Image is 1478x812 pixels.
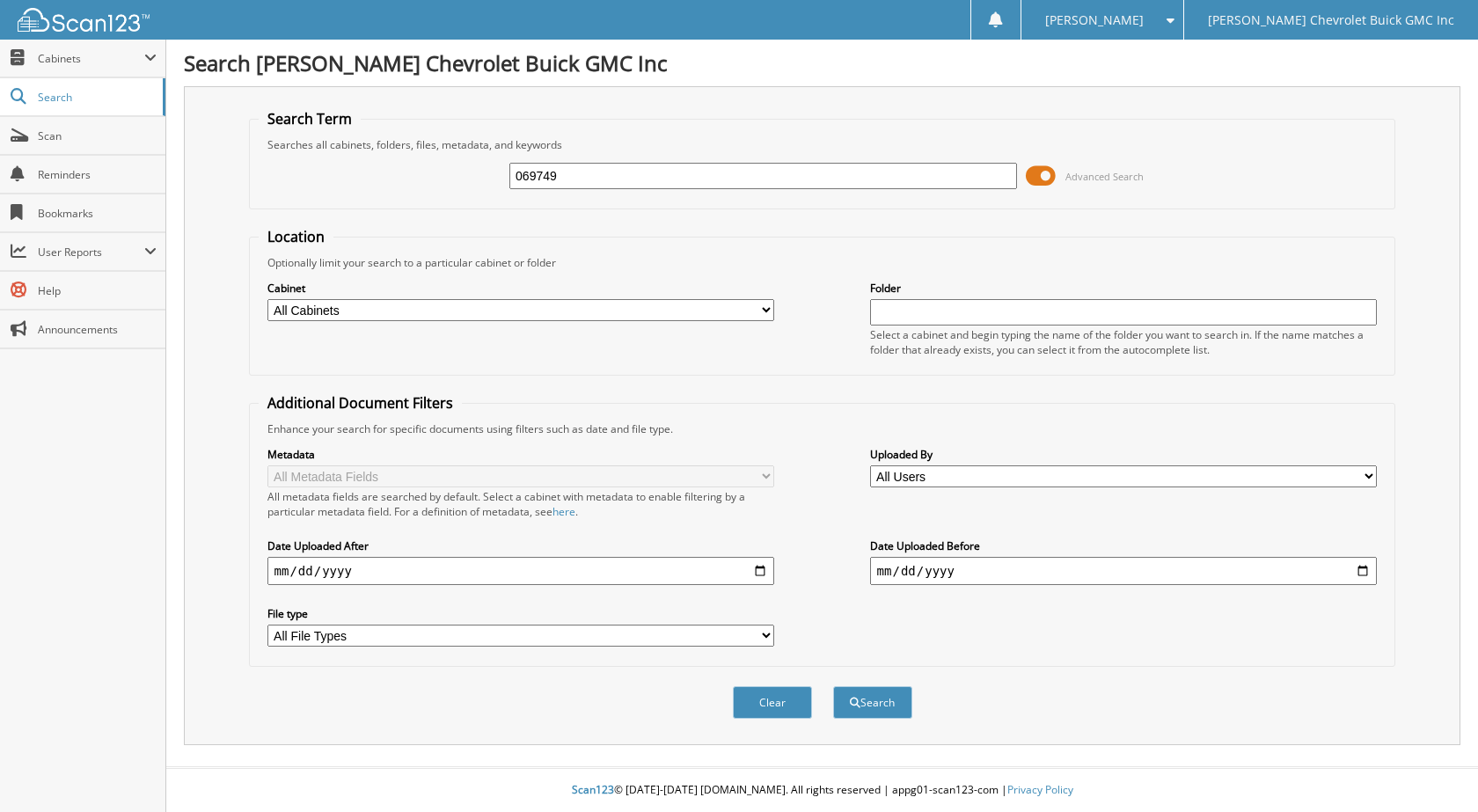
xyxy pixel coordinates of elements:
label: Cabinet [267,281,775,296]
div: Select a cabinet and begin typing the name of the folder you want to search in. If the name match... [870,327,1378,357]
span: [PERSON_NAME] [1045,15,1144,26]
label: Folder [870,281,1378,296]
label: Date Uploaded After [267,538,775,553]
span: Announcements [38,322,157,337]
div: All metadata fields are searched by default. Select a cabinet with metadata to enable filtering b... [267,489,775,519]
input: end [870,557,1378,585]
span: Help [38,283,157,298]
label: Uploaded By [870,447,1378,462]
legend: Location [259,227,333,246]
span: Reminders [38,167,157,182]
div: Enhance your search for specific documents using filters such as date and file type. [259,421,1387,436]
legend: Search Term [259,109,361,128]
span: Advanced Search [1065,170,1144,183]
span: Scan [38,128,157,143]
button: Search [833,686,912,719]
legend: Additional Document Filters [259,393,462,413]
a: Privacy Policy [1007,782,1073,797]
label: File type [267,606,775,621]
span: Search [38,90,154,105]
span: User Reports [38,245,144,260]
input: start [267,557,775,585]
div: Searches all cabinets, folders, files, metadata, and keywords [259,137,1387,152]
span: Bookmarks [38,206,157,221]
div: © [DATE]-[DATE] [DOMAIN_NAME]. All rights reserved | appg01-scan123-com | [166,769,1478,812]
span: Scan123 [572,782,614,797]
div: Optionally limit your search to a particular cabinet or folder [259,255,1387,270]
iframe: Chat Widget [1390,728,1478,812]
label: Metadata [267,447,775,462]
span: [PERSON_NAME] Chevrolet Buick GMC Inc [1208,15,1454,26]
img: scan123-logo-white.svg [18,8,150,32]
label: Date Uploaded Before [870,538,1378,553]
button: Clear [733,686,812,719]
span: Cabinets [38,51,144,66]
a: here [552,504,575,519]
h1: Search [PERSON_NAME] Chevrolet Buick GMC Inc [184,48,1460,77]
